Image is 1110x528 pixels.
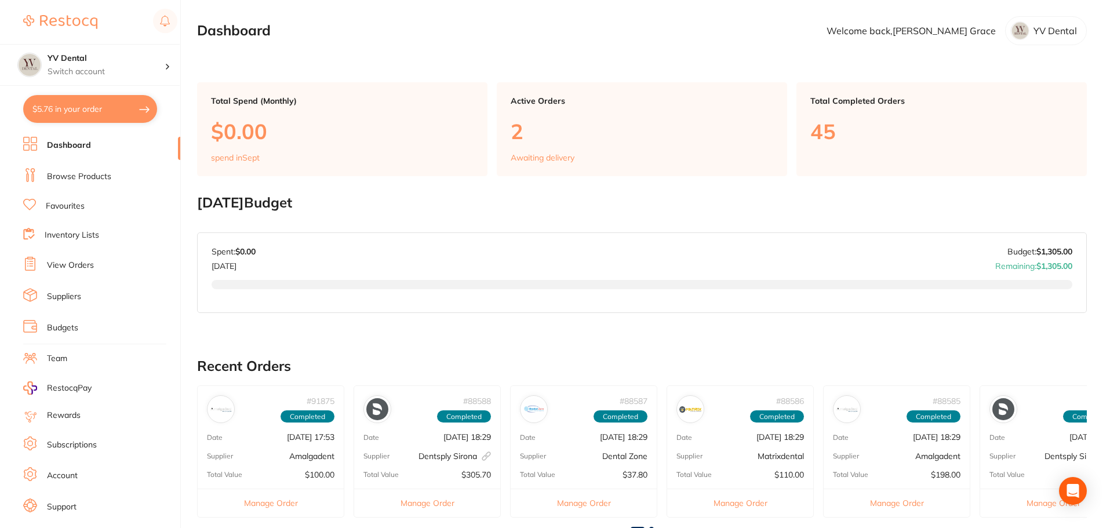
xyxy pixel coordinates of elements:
img: YWR1b21wcQ [1011,21,1029,40]
p: $0.00 [211,119,474,143]
p: Supplier [676,452,703,460]
p: Total Value [989,471,1025,479]
p: Welcome back, [PERSON_NAME] Grace [827,26,996,36]
strong: $1,305.00 [1036,246,1072,257]
p: Supplier [363,452,390,460]
img: YV Dental [18,53,41,77]
a: Budgets [47,322,78,334]
p: [DATE] 17:53 [287,432,334,442]
p: # 88587 [620,396,647,406]
p: [DATE] 18:29 [600,432,647,442]
p: # 88586 [776,396,804,406]
a: RestocqPay [23,381,92,395]
a: Account [47,470,78,482]
p: Active Orders [511,96,773,105]
p: Total Value [520,471,555,479]
p: Amalgadent [915,451,960,461]
p: Awaiting delivery [511,153,574,162]
a: Total Completed Orders45 [796,82,1087,176]
p: Date [363,434,379,442]
p: $305.70 [461,470,491,479]
a: Active Orders2Awaiting delivery [497,82,787,176]
p: Amalgadent [289,451,334,461]
a: View Orders [47,260,94,271]
button: Manage Order [354,489,500,517]
p: Date [207,434,223,442]
span: Completed [281,410,334,423]
p: Remaining: [995,257,1072,271]
h2: Recent Orders [197,358,1087,374]
img: RestocqPay [23,381,37,395]
button: Manage Order [667,489,813,517]
p: [DATE] 18:29 [913,432,960,442]
p: spend in Sept [211,153,260,162]
h4: YV Dental [48,53,165,64]
p: YV Dental [1033,26,1077,36]
a: Total Spend (Monthly)$0.00spend inSept [197,82,487,176]
img: Dentsply Sirona [366,398,388,420]
img: Dental Zone [523,398,545,420]
p: [DATE] [212,257,256,271]
p: Date [520,434,536,442]
img: Dentsply Sirona [992,398,1014,420]
span: RestocqPay [47,383,92,394]
p: [DATE] 18:29 [443,432,491,442]
span: Completed [907,410,960,423]
button: $5.76 in your order [23,95,157,123]
button: Manage Order [511,489,657,517]
p: # 91875 [307,396,334,406]
p: Spent: [212,247,256,256]
p: $100.00 [305,470,334,479]
div: Open Intercom Messenger [1059,477,1087,505]
a: Dashboard [47,140,91,151]
p: $37.80 [623,470,647,479]
p: $110.00 [774,470,804,479]
a: Rewards [47,410,81,421]
span: Completed [437,410,491,423]
p: 2 [511,119,773,143]
a: Browse Products [47,171,111,183]
p: Supplier [520,452,546,460]
p: Budget: [1007,247,1072,256]
a: Favourites [46,201,85,212]
img: Matrixdental [679,398,701,420]
p: # 88588 [463,396,491,406]
p: [DATE] 18:29 [756,432,804,442]
p: Total Spend (Monthly) [211,96,474,105]
p: Total Value [676,471,712,479]
p: Date [676,434,692,442]
p: Total Value [207,471,242,479]
a: Team [47,353,67,365]
p: Matrixdental [758,451,804,461]
p: Switch account [48,66,165,78]
button: Manage Order [824,489,970,517]
img: Amalgadent [210,398,232,420]
p: Total Completed Orders [810,96,1073,105]
img: Amalgadent [836,398,858,420]
img: Restocq Logo [23,15,97,29]
p: Supplier [207,452,233,460]
a: Suppliers [47,291,81,303]
p: Supplier [833,452,859,460]
h2: Dashboard [197,23,271,39]
p: Supplier [989,452,1016,460]
p: Dentsply Sirona [418,451,491,461]
p: 45 [810,119,1073,143]
a: Restocq Logo [23,9,97,35]
button: Manage Order [198,489,344,517]
p: Date [833,434,849,442]
a: Inventory Lists [45,230,99,241]
a: Subscriptions [47,439,97,451]
strong: $1,305.00 [1036,261,1072,271]
span: Completed [750,410,804,423]
p: $198.00 [931,470,960,479]
span: Completed [594,410,647,423]
p: # 88585 [933,396,960,406]
p: Date [989,434,1005,442]
strong: $0.00 [235,246,256,257]
h2: [DATE] Budget [197,195,1087,211]
p: Total Value [833,471,868,479]
p: Total Value [363,471,399,479]
a: Support [47,501,77,513]
p: Dental Zone [602,451,647,461]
